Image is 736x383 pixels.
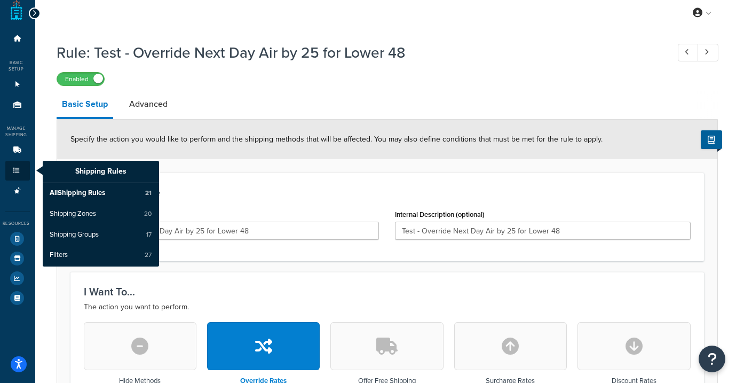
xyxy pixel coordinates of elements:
h1: Rule: Test - Override Next Day Air by 25 for Lower 48 [57,42,658,63]
span: Shipping Groups [50,230,99,240]
li: Websites [5,75,30,95]
span: 27 [145,251,152,260]
button: Open Resource Center [699,346,725,372]
li: Advanced Features [5,181,30,201]
span: Filters [50,251,68,260]
li: Origins [5,95,30,115]
li: Marketplace [5,249,30,268]
a: Previous Record [678,44,699,61]
span: All Shipping Rules [50,189,105,198]
li: Shipping Zones [43,204,159,224]
a: Basic Setup [57,91,113,119]
label: Internal Description (optional) [395,210,485,218]
p: The action you want to perform. [84,301,691,314]
a: Shipping Zones20 [43,204,159,224]
label: Enabled [57,73,104,85]
li: Filters [43,245,159,265]
a: Filters27 [43,245,159,265]
a: Shipping Groups17 [43,225,159,245]
a: Advanced [124,91,173,117]
li: Test Your Rates [5,229,30,248]
li: Dashboard [5,29,30,49]
span: 20 [144,209,152,218]
span: 21 [145,189,152,198]
p: Shipping Rules [43,161,159,183]
li: Shipping Rules [5,161,30,181]
h3: Name Your Rule [84,186,691,198]
li: Carriers [5,140,30,160]
li: Analytics [5,269,30,288]
a: AllShipping Rules21 [43,183,159,204]
a: Next Record [698,44,718,61]
button: Show Help Docs [701,130,722,149]
li: Shipping Groups [43,225,159,245]
h3: I Want To... [84,286,691,298]
li: Help Docs [5,288,30,308]
span: Shipping Zones [50,209,96,219]
span: 17 [146,230,152,239]
span: Specify the action you would like to perform and the shipping methods that will be affected. You ... [70,134,603,145]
